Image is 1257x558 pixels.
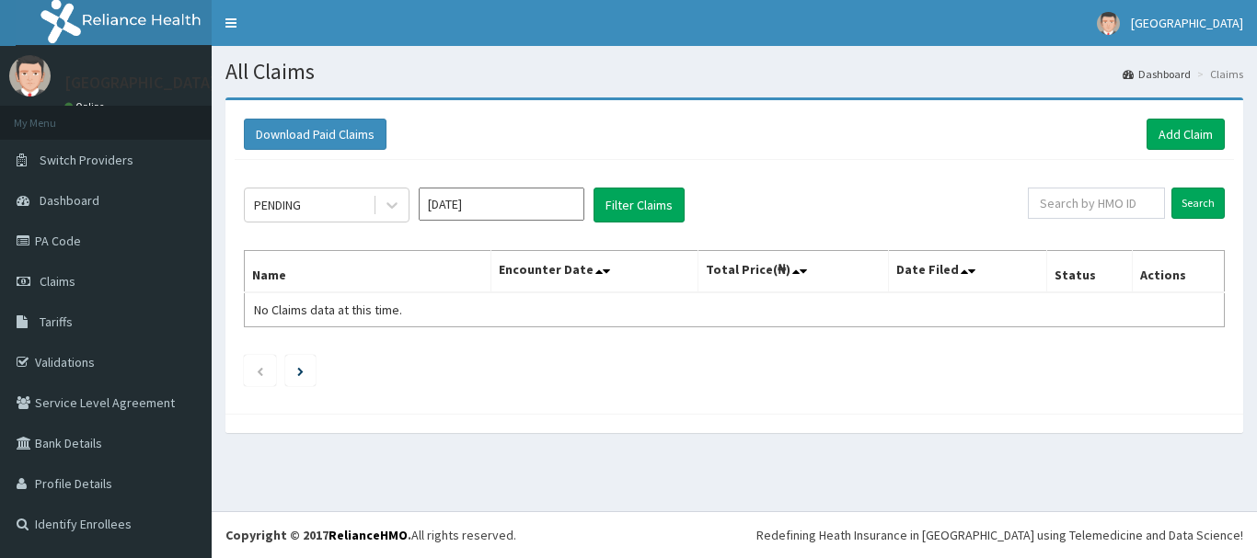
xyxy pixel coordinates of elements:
[40,152,133,168] span: Switch Providers
[1147,119,1225,150] a: Add Claim
[1131,15,1243,31] span: [GEOGRAPHIC_DATA]
[698,251,889,293] th: Total Price(₦)
[419,188,584,221] input: Select Month and Year
[244,119,386,150] button: Download Paid Claims
[297,362,304,379] a: Next page
[889,251,1047,293] th: Date Filed
[225,60,1243,84] h1: All Claims
[594,188,685,222] button: Filter Claims
[9,55,51,97] img: User Image
[64,74,216,91] p: [GEOGRAPHIC_DATA]
[40,313,73,330] span: Tariffs
[256,362,264,379] a: Previous page
[1097,12,1120,35] img: User Image
[756,526,1243,544] div: Redefining Heath Insurance in [GEOGRAPHIC_DATA] using Telemedicine and Data Science!
[40,192,99,209] span: Dashboard
[1123,66,1191,82] a: Dashboard
[1171,188,1225,219] input: Search
[254,302,402,318] span: No Claims data at this time.
[254,196,301,214] div: PENDING
[64,100,109,113] a: Online
[329,527,408,543] a: RelianceHMO
[491,251,698,293] th: Encounter Date
[1047,251,1133,293] th: Status
[1193,66,1243,82] li: Claims
[245,251,491,293] th: Name
[212,511,1257,558] footer: All rights reserved.
[1132,251,1224,293] th: Actions
[40,273,75,290] span: Claims
[225,527,411,543] strong: Copyright © 2017 .
[1028,188,1165,219] input: Search by HMO ID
